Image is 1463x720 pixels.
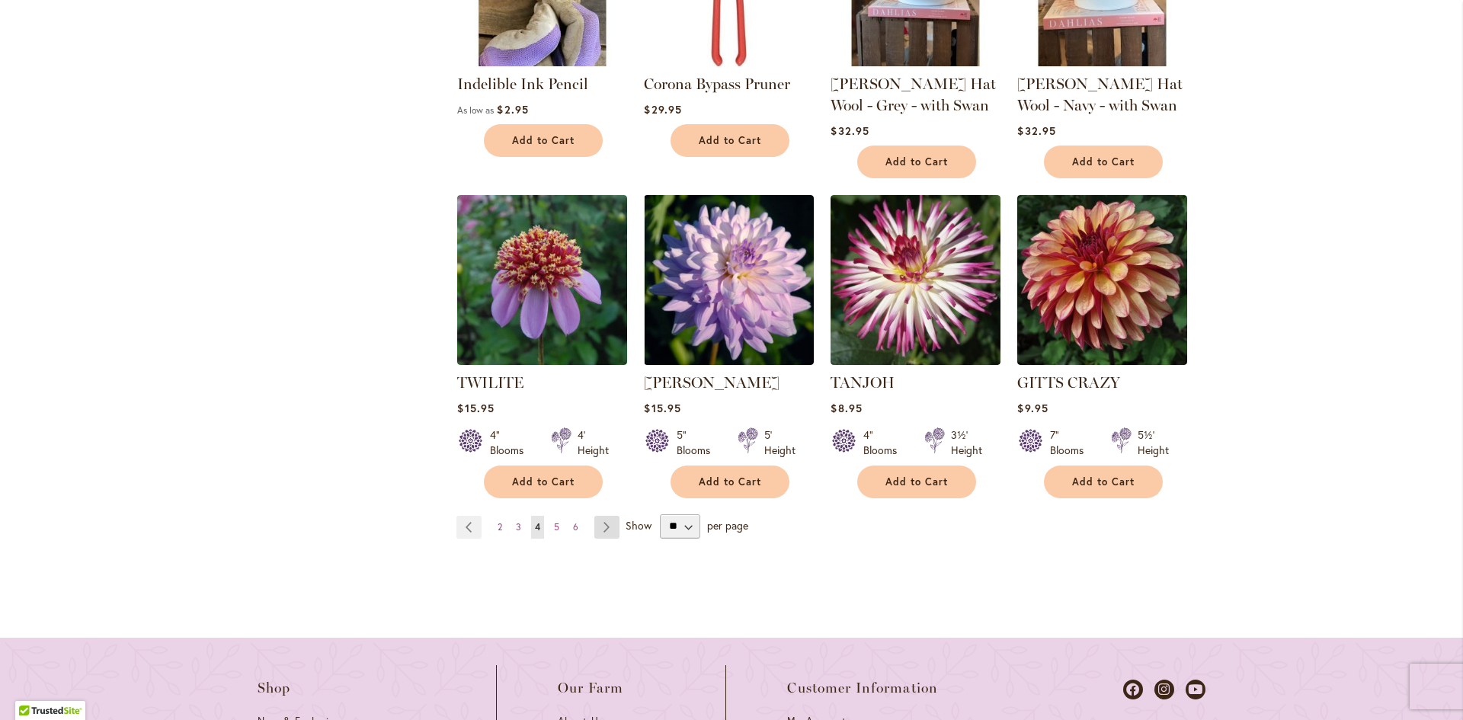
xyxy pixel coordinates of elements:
[644,55,814,69] a: Corona Bypass Pruner
[626,517,651,532] span: Show
[578,427,609,458] div: 4' Height
[1017,401,1048,415] span: $9.95
[554,521,559,533] span: 5
[831,123,869,138] span: $32.95
[644,102,681,117] span: $29.95
[484,466,603,498] button: Add to Cart
[512,475,575,488] span: Add to Cart
[707,517,748,532] span: per page
[787,680,938,696] span: Customer Information
[11,666,54,709] iframe: Launch Accessibility Center
[764,427,796,458] div: 5' Height
[1123,680,1143,699] a: Dahlias on Facebook
[857,466,976,498] button: Add to Cart
[573,521,578,533] span: 6
[535,521,540,533] span: 4
[1017,195,1187,365] img: Gitts Crazy
[951,427,982,458] div: 3½' Height
[677,427,719,458] div: 5" Blooms
[558,680,623,696] span: Our Farm
[699,134,761,147] span: Add to Cart
[831,373,895,392] a: TANJOH
[863,427,906,458] div: 4" Blooms
[1017,55,1187,69] a: SID Grafletics Hat Wool - Navy - with Swan
[1017,354,1187,368] a: Gitts Crazy
[644,373,780,392] a: [PERSON_NAME]
[644,354,814,368] a: JORDAN NICOLE
[258,680,291,696] span: Shop
[497,102,528,117] span: $2.95
[644,401,680,415] span: $15.95
[516,521,521,533] span: 3
[1072,475,1135,488] span: Add to Cart
[494,516,506,539] a: 2
[550,516,563,539] a: 5
[1138,427,1169,458] div: 5½' Height
[831,55,1000,69] a: SID Grafletics Hat Wool - Grey - with Swan
[457,401,494,415] span: $15.95
[1186,680,1205,699] a: Dahlias on Youtube
[699,475,761,488] span: Add to Cart
[1044,466,1163,498] button: Add to Cart
[644,75,790,93] a: Corona Bypass Pruner
[1154,680,1174,699] a: Dahlias on Instagram
[885,475,948,488] span: Add to Cart
[490,427,533,458] div: 4" Blooms
[885,155,948,168] span: Add to Cart
[831,354,1000,368] a: TANJOH
[831,75,996,114] a: [PERSON_NAME] Hat Wool - Grey - with Swan
[1017,75,1183,114] a: [PERSON_NAME] Hat Wool - Navy - with Swan
[512,134,575,147] span: Add to Cart
[457,354,627,368] a: TWILITE
[831,401,862,415] span: $8.95
[512,516,525,539] a: 3
[1044,146,1163,178] button: Add to Cart
[498,521,502,533] span: 2
[457,373,523,392] a: TWILITE
[644,195,814,365] img: JORDAN NICOLE
[1050,427,1093,458] div: 7" Blooms
[1017,123,1055,138] span: $32.95
[457,55,627,69] a: Indelible Ink Pencil
[1072,155,1135,168] span: Add to Cart
[831,195,1000,365] img: TANJOH
[457,75,588,93] a: Indelible Ink Pencil
[671,466,789,498] button: Add to Cart
[671,124,789,157] button: Add to Cart
[484,124,603,157] button: Add to Cart
[569,516,582,539] a: 6
[457,104,494,116] span: As low as
[857,146,976,178] button: Add to Cart
[457,195,627,365] img: TWILITE
[1017,373,1120,392] a: GITTS CRAZY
